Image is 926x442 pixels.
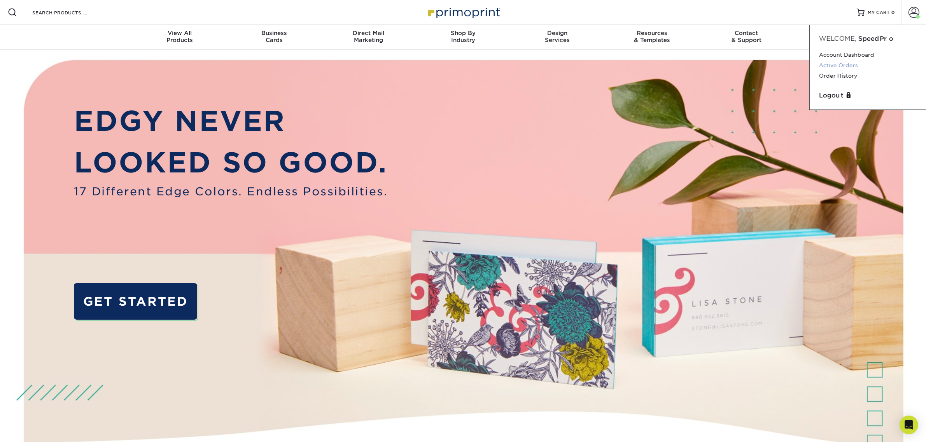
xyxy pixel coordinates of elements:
[424,4,502,21] img: Primoprint
[74,142,388,183] p: LOOKED SO GOOD.
[227,25,321,50] a: BusinessCards
[416,30,510,37] span: Shop By
[133,30,227,37] span: View All
[819,60,917,71] a: Active Orders
[605,30,699,37] span: Resources
[32,8,107,17] input: SEARCH PRODUCTS.....
[891,10,895,15] span: 0
[321,30,416,37] span: Direct Mail
[510,30,605,44] div: Services
[2,418,66,439] iframe: Google Customer Reviews
[699,30,794,37] span: Contact
[416,30,510,44] div: Industry
[900,416,918,434] div: Open Intercom Messenger
[819,50,917,60] a: Account Dashboard
[74,183,388,200] span: 17 Different Edge Colors. Endless Possibilities.
[510,25,605,50] a: DesignServices
[868,9,890,16] span: MY CART
[321,30,416,44] div: Marketing
[605,25,699,50] a: Resources& Templates
[133,30,227,44] div: Products
[133,25,227,50] a: View AllProducts
[74,283,197,320] a: GET STARTED
[416,25,510,50] a: Shop ByIndustry
[74,100,388,142] p: EDGY NEVER
[699,25,794,50] a: Contact& Support
[819,35,856,42] span: Welcome,
[510,30,605,37] span: Design
[858,35,893,42] span: SpeedPro
[227,30,321,37] span: Business
[605,30,699,44] div: & Templates
[227,30,321,44] div: Cards
[321,25,416,50] a: Direct MailMarketing
[699,30,794,44] div: & Support
[819,71,917,81] a: Order History
[819,91,917,100] a: Logout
